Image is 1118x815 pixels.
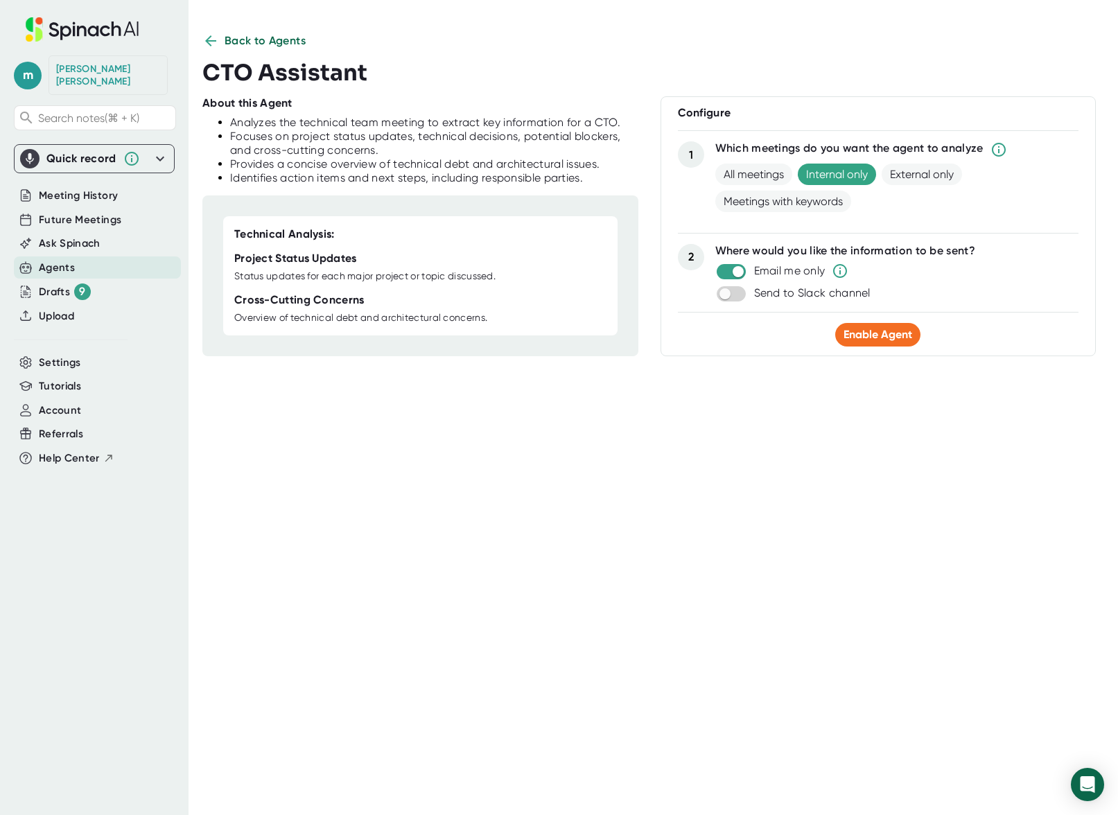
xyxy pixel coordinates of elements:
button: Tutorials [39,378,81,394]
button: Future Meetings [39,212,121,228]
button: Upload [39,308,74,324]
div: 1 [678,141,704,168]
div: 2 [678,244,704,270]
button: Settings [39,355,81,371]
span: Back to Agents [225,33,306,49]
div: Project Status Updates [234,252,357,265]
span: All meetings [715,164,792,185]
button: Enable Agent [835,323,920,347]
span: Internal only [798,164,876,185]
div: Send to Slack channel [754,286,871,300]
button: Agents [39,260,75,276]
div: Overview of technical debt and architectural concerns. [234,312,487,324]
button: Help Center [39,450,114,466]
div: Status updates for each major project or topic discussed. [234,270,496,283]
button: Ask Spinach [39,236,101,252]
div: Quick record [46,152,116,166]
div: Quick record [20,145,168,173]
div: Cross-Cutting Concerns [234,293,365,307]
button: Drafts 9 [39,283,91,300]
h3: CTO Assistant [202,60,367,86]
span: Meetings with keywords [715,191,851,212]
div: Technical Analysis: [234,227,335,241]
button: Account [39,403,81,419]
span: External only [882,164,962,185]
span: Search notes (⌘ + K) [38,112,139,125]
div: Open Intercom Messenger [1071,768,1104,801]
div: Analyzes the technical team meeting to extract key information for a CTO. [230,116,638,130]
button: Meeting History [39,188,118,204]
div: 9 [74,283,91,300]
div: About this Agent [202,96,292,110]
div: Focuses on project status updates, technical decisions, potential blockers, and cross-cutting con... [230,130,638,157]
span: Help Center [39,450,100,466]
span: m [14,62,42,89]
button: Referrals [39,426,83,442]
div: Where would you like the information to be sent? [715,244,1079,258]
div: Identifies action items and next steps, including responsible parties. [230,171,638,185]
div: Which meetings do you want the agent to analyze [715,141,984,158]
div: Email me only [754,264,826,278]
button: Back to Agents [202,33,306,49]
div: Configure [678,106,1079,120]
div: Provides a concise overview of technical debt and architectural issues. [230,157,638,171]
div: Drafts [39,283,91,300]
div: Mike Britton [56,63,160,87]
span: Enable Agent [844,328,912,341]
